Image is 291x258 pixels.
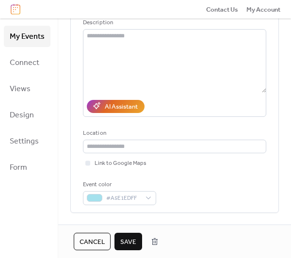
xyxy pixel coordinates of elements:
[80,237,105,247] span: Cancel
[83,18,264,28] div: Description
[4,104,50,126] a: Design
[105,102,138,112] div: AI Assistant
[114,233,142,250] button: Save
[120,237,136,247] span: Save
[106,193,141,203] span: #A5E1EDFF
[10,134,39,149] span: Settings
[10,160,27,176] span: Form
[4,78,50,99] a: Views
[4,157,50,178] a: Form
[83,180,154,190] div: Event color
[246,5,280,15] span: My Account
[95,159,146,168] span: Link to Google Maps
[4,52,50,73] a: Connect
[246,4,280,14] a: My Account
[10,55,39,71] span: Connect
[83,129,264,138] div: Location
[206,4,238,14] a: Contact Us
[10,108,34,123] span: Design
[11,4,20,15] img: logo
[10,81,31,97] span: Views
[4,130,50,152] a: Settings
[4,26,50,47] a: My Events
[87,100,145,113] button: AI Assistant
[10,29,45,45] span: My Events
[206,5,238,15] span: Contact Us
[74,233,111,250] button: Cancel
